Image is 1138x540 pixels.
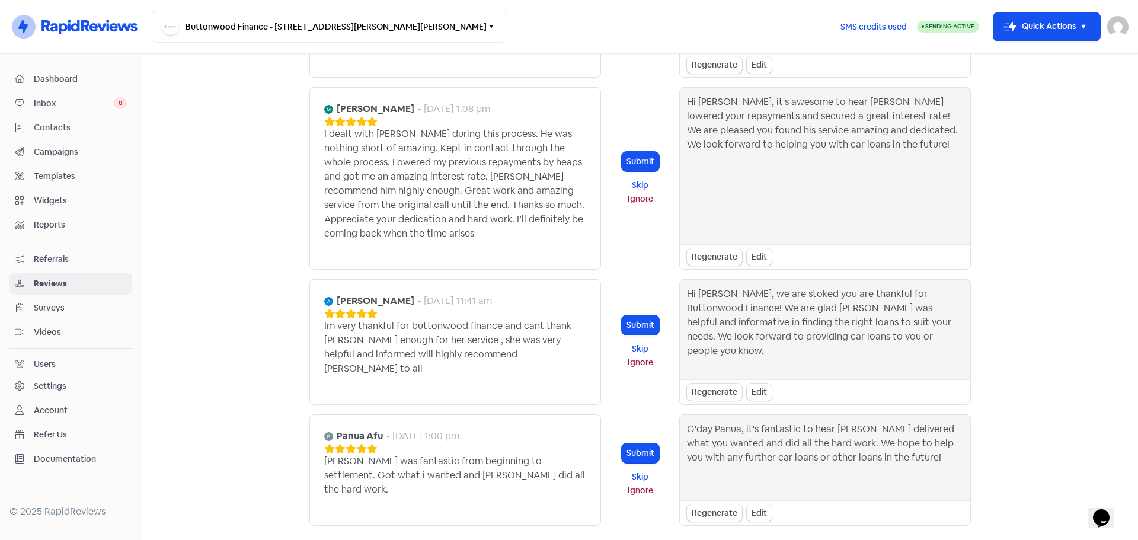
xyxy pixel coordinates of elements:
a: Reports [9,214,132,236]
span: Referrals [34,253,127,266]
img: User [1107,16,1129,37]
a: Surveys [9,297,132,319]
button: Skip [622,470,659,484]
button: Quick Actions [993,12,1100,41]
a: Inbox 0 [9,92,132,114]
span: Surveys [34,302,127,314]
button: Submit [622,152,659,171]
span: Reports [34,219,127,231]
div: Account [34,404,68,417]
b: [PERSON_NAME] [337,294,414,308]
button: Buttonwood Finance - [STREET_ADDRESS][PERSON_NAME][PERSON_NAME] [152,11,506,43]
div: G'day Panua, it's fantastic to hear [PERSON_NAME] delivered what you wanted and did all the hard ... [687,422,963,493]
div: Regenerate [687,56,742,74]
span: Dashboard [34,73,127,85]
div: - [DATE] 11:41 am [418,294,492,308]
a: Dashboard [9,68,132,90]
img: Avatar [324,297,333,306]
div: - [DATE] 1:08 pm [418,102,490,116]
div: Edit [747,248,772,266]
div: Hi [PERSON_NAME], we are stoked you are thankful for Buttonwood Finance! We are glad [PERSON_NAME... [687,287,963,372]
button: Submit [622,315,659,335]
a: Account [9,400,132,421]
div: Edit [747,384,772,401]
div: Edit [747,504,772,522]
span: Templates [34,170,127,183]
span: Widgets [34,194,127,207]
a: Templates [9,165,132,187]
b: [PERSON_NAME] [337,102,414,116]
a: Contacts [9,117,132,139]
button: Skip [622,178,659,192]
div: Settings [34,380,66,392]
span: Sending Active [925,23,974,30]
iframe: chat widget [1088,493,1126,528]
button: Ignore [622,356,659,369]
div: [PERSON_NAME] was fantastic from beginning to settlement. Got what i wanted and [PERSON_NAME] did... [324,454,586,497]
a: Documentation [9,448,132,470]
span: Campaigns [34,146,127,158]
span: Videos [34,326,127,338]
div: Regenerate [687,384,742,401]
button: Skip [622,342,659,356]
a: Refer Us [9,424,132,446]
a: Sending Active [917,20,979,34]
a: Referrals [9,248,132,270]
span: 0 [114,97,127,109]
a: Videos [9,321,132,343]
img: Avatar [324,432,333,441]
button: Ignore [622,192,659,206]
div: I dealt with [PERSON_NAME] during this process. He was nothing short of amazing. Kept in contact ... [324,127,586,241]
span: Reviews [34,277,127,290]
a: Settings [9,375,132,397]
a: Users [9,353,132,375]
span: Inbox [34,97,114,110]
div: Regenerate [687,248,742,266]
div: Regenerate [687,504,742,522]
div: Hi [PERSON_NAME], it's awesome to hear [PERSON_NAME] lowered your repayments and secured a great ... [687,95,963,237]
a: Reviews [9,273,132,295]
a: SMS credits used [830,20,917,32]
div: Edit [747,56,772,74]
a: Widgets [9,190,132,212]
button: Submit [622,443,659,463]
span: SMS credits used [840,21,907,33]
div: Im very thankful for buttonwood finance and cant thank [PERSON_NAME] enough for her service , she... [324,319,586,376]
span: Refer Us [34,429,127,441]
img: Avatar [324,105,333,114]
span: Documentation [34,453,127,465]
div: - [DATE] 1:00 pm [386,429,459,443]
b: Panua Afu [337,429,383,443]
button: Ignore [622,484,659,497]
div: © 2025 RapidReviews [9,504,132,519]
span: Contacts [34,122,127,134]
div: Users [34,358,56,370]
a: Campaigns [9,141,132,163]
